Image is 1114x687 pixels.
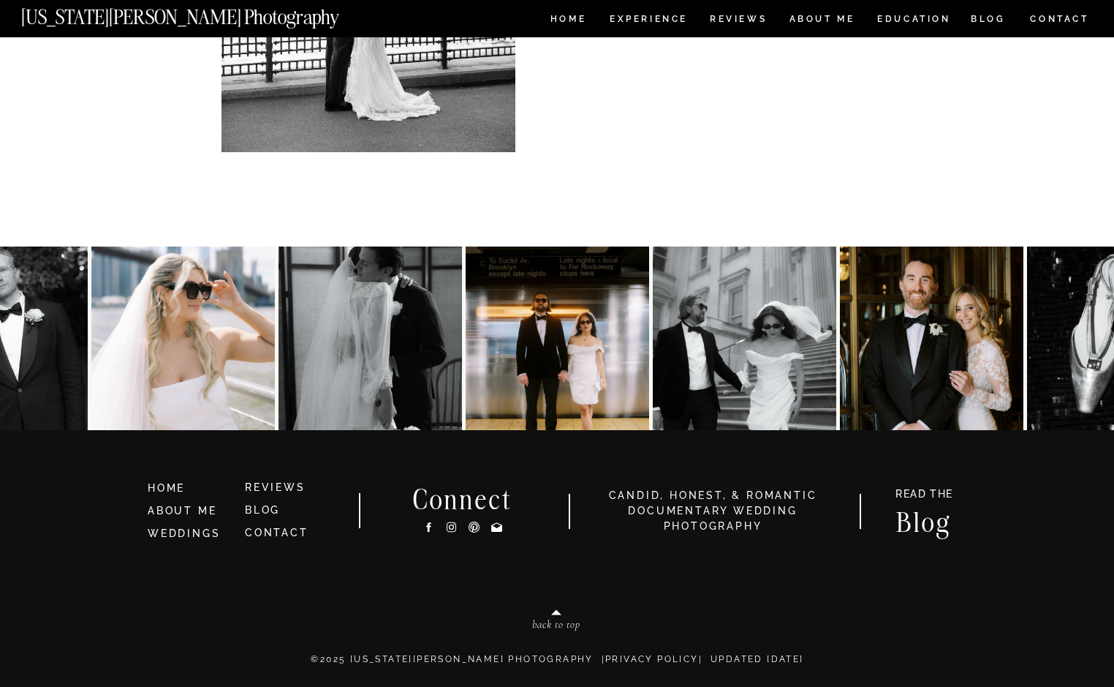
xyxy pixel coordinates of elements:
a: ABOUT ME [148,505,216,517]
a: REVIEWS [710,15,765,27]
a: READ THE [888,489,960,504]
img: Anna & Felipe — embracing the moment, and the magic follows. [278,247,462,430]
a: CONTACT [245,527,308,538]
img: K&J [466,247,649,430]
a: HOME [547,15,589,27]
a: [US_STATE][PERSON_NAME] Photography [21,7,388,20]
a: back to top [470,619,643,635]
a: Blog [882,509,966,532]
a: REVIEWS [245,481,306,493]
h2: Connect [394,487,531,510]
a: BLOG [971,15,1006,27]
a: EDUCATION [876,15,952,27]
a: BLOG [245,504,280,516]
img: A&R at The Beekman [840,247,1023,430]
a: HOME [148,481,232,497]
img: Kat & Jett, NYC style [653,247,836,430]
a: Experience [610,15,686,27]
img: Dina & Kelvin [91,247,275,430]
p: ©2025 [US_STATE][PERSON_NAME] PHOTOGRAPHY | | Updated [DATE] [118,653,996,682]
a: WEDDINGS [148,528,220,539]
a: CONTACT [1029,11,1090,27]
a: Privacy Policy [605,654,699,664]
h3: candid, honest, & romantic Documentary Wedding photography [590,488,835,534]
a: ABOUT ME [789,15,855,27]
